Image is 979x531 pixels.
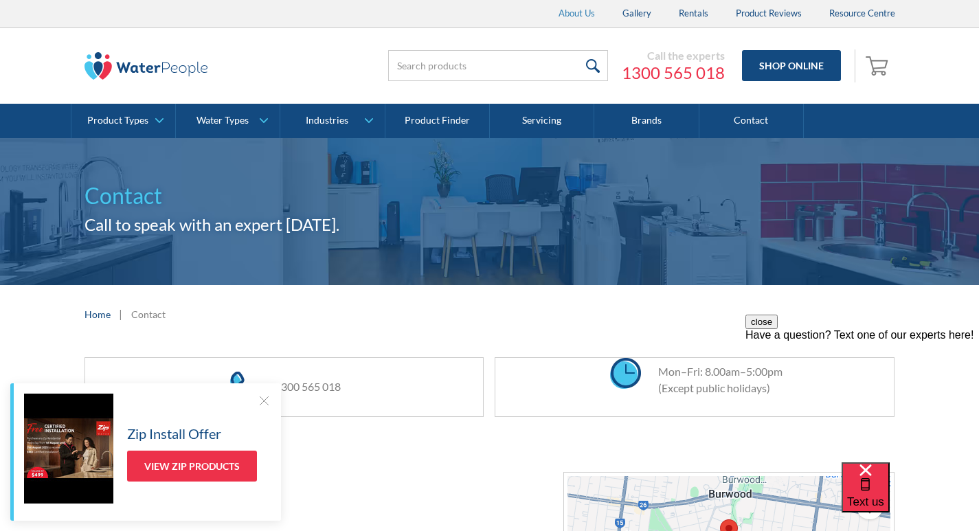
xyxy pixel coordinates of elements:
[85,307,111,321] a: Home
[127,423,221,444] h5: Zip Install Offer
[85,212,895,237] h2: Call to speak with an expert [DATE].
[196,115,249,126] div: Water Types
[622,63,725,83] a: 1300 565 018
[176,104,280,138] a: Water Types
[275,380,341,393] a: 1300 565 018
[87,115,148,126] div: Product Types
[85,52,208,80] img: The Water People
[71,104,175,138] a: Product Types
[85,179,895,212] h1: Contact
[306,115,348,126] div: Industries
[610,358,641,389] img: clock icon
[644,363,783,396] div: Mon–Fri: 8.00am–5:00pm (Except public holidays)
[85,472,484,505] h2: Get in touch
[117,306,124,322] div: |
[742,50,841,81] a: Shop Online
[862,49,895,82] a: Open empty cart
[230,372,258,403] img: phone icon
[280,104,384,138] a: Industries
[127,451,257,482] a: View Zip Products
[490,104,594,138] a: Servicing
[131,307,166,321] div: Contact
[842,462,979,531] iframe: podium webchat widget bubble
[594,104,699,138] a: Brands
[622,49,725,63] div: Call the experts
[699,104,804,138] a: Contact
[385,104,490,138] a: Product Finder
[388,50,608,81] input: Search products
[24,394,113,504] img: Zip Install Offer
[745,315,979,479] iframe: podium webchat widget prompt
[866,54,892,76] img: shopping cart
